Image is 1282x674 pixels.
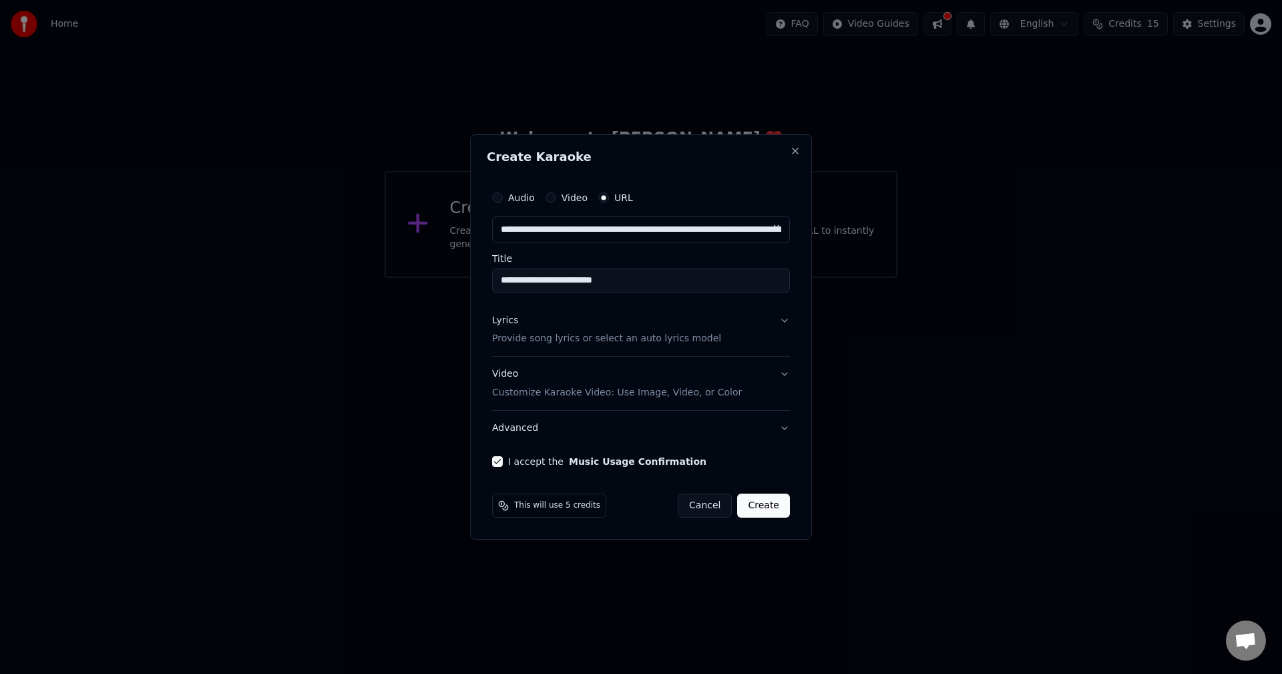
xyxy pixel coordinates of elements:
[569,457,706,466] button: I accept the
[492,254,790,263] label: Title
[614,193,633,202] label: URL
[508,193,535,202] label: Audio
[487,151,795,163] h2: Create Karaoke
[492,357,790,411] button: VideoCustomize Karaoke Video: Use Image, Video, or Color
[492,333,721,346] p: Provide song lyrics or select an auto lyrics model
[737,494,790,518] button: Create
[514,500,600,511] span: This will use 5 credits
[508,457,706,466] label: I accept the
[562,193,588,202] label: Video
[678,494,732,518] button: Cancel
[492,386,742,399] p: Customize Karaoke Video: Use Image, Video, or Color
[492,314,518,327] div: Lyrics
[492,303,790,357] button: LyricsProvide song lyrics or select an auto lyrics model
[492,368,742,400] div: Video
[492,411,790,446] button: Advanced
